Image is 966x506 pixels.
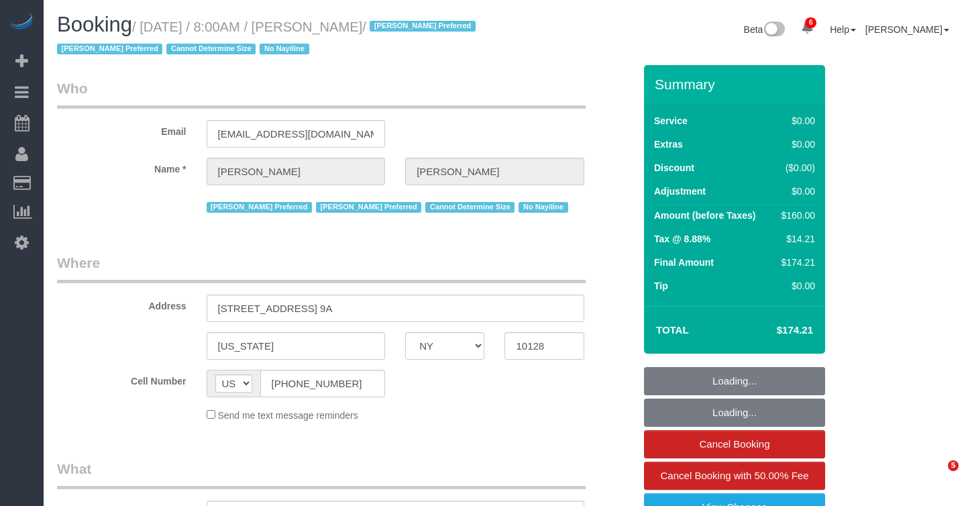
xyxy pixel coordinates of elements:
[504,332,584,360] input: Zip Code
[737,325,813,336] h4: $174.21
[425,202,515,213] span: Cannot Determine Size
[370,21,475,32] span: [PERSON_NAME] Preferred
[805,17,816,28] span: 6
[316,202,421,213] span: [PERSON_NAME] Preferred
[217,410,358,421] span: Send me text message reminders
[57,44,162,54] span: [PERSON_NAME] Preferred
[260,370,386,397] input: Cell Number
[47,158,197,176] label: Name *
[47,370,197,388] label: Cell Number
[260,44,309,54] span: No Nayiline
[656,324,689,336] strong: Total
[776,161,815,174] div: ($0.00)
[776,185,815,198] div: $0.00
[776,138,815,151] div: $0.00
[948,460,959,471] span: 5
[776,256,815,269] div: $174.21
[776,279,815,293] div: $0.00
[776,114,815,128] div: $0.00
[776,209,815,222] div: $160.00
[166,44,256,54] span: Cannot Determine Size
[654,185,706,198] label: Adjustment
[654,256,714,269] label: Final Amount
[654,161,694,174] label: Discount
[644,430,825,458] a: Cancel Booking
[644,462,825,490] a: Cancel Booking with 50.00% Fee
[207,120,386,148] input: Email
[207,332,386,360] input: City
[654,114,688,128] label: Service
[794,13,820,43] a: 6
[654,232,710,246] label: Tax @ 8.88%
[57,459,586,489] legend: What
[57,19,480,57] small: / [DATE] / 8:00AM / [PERSON_NAME]
[207,158,386,185] input: First Name
[763,21,785,39] img: New interface
[519,202,568,213] span: No Nayiline
[57,79,586,109] legend: Who
[661,470,809,481] span: Cancel Booking with 50.00% Fee
[654,279,668,293] label: Tip
[920,460,953,493] iframe: Intercom live chat
[655,77,818,92] h3: Summary
[57,13,132,36] span: Booking
[654,138,683,151] label: Extras
[8,13,35,32] img: Automaid Logo
[654,209,755,222] label: Amount (before Taxes)
[405,158,584,185] input: Last Name
[776,232,815,246] div: $14.21
[744,24,786,35] a: Beta
[865,24,949,35] a: [PERSON_NAME]
[47,295,197,313] label: Address
[57,253,586,283] legend: Where
[830,24,856,35] a: Help
[47,120,197,138] label: Email
[207,202,312,213] span: [PERSON_NAME] Preferred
